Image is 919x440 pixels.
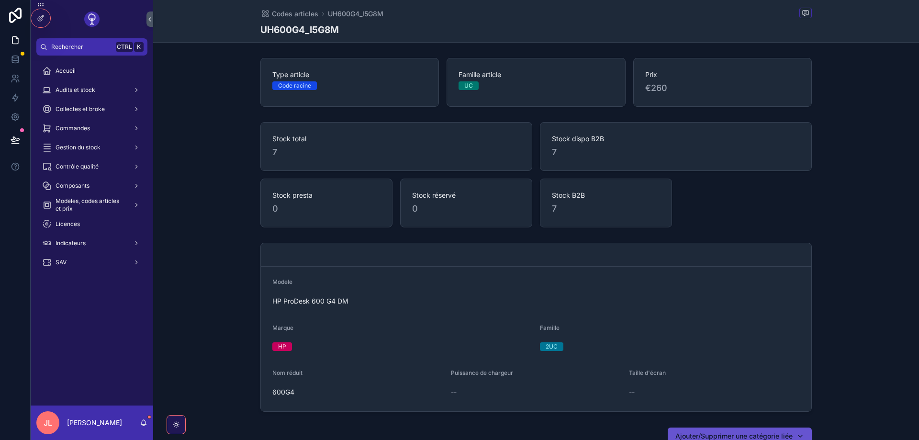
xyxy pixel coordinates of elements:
[56,239,86,247] span: Indicateurs
[56,105,105,113] span: Collectes et broke
[51,43,112,51] span: Rechercher
[552,134,800,144] span: Stock dispo B2B
[36,139,147,156] a: Gestion du stock
[116,42,133,52] span: Ctrl
[272,70,427,79] span: Type article
[272,369,303,376] span: Nom réduit
[36,38,147,56] button: RechercherCtrlK
[31,56,153,283] div: scrollable content
[272,146,520,159] span: 7
[56,124,90,132] span: Commandes
[552,146,800,159] span: 7
[56,259,67,266] span: SAV
[67,418,122,428] p: [PERSON_NAME]
[56,86,95,94] span: Audits et stock
[36,177,147,194] a: Composants
[451,387,457,397] span: --
[272,278,292,285] span: Modele
[36,81,147,99] a: Audits et stock
[272,9,318,19] span: Codes articles
[272,202,381,215] span: 0
[56,220,80,228] span: Licences
[56,182,90,190] span: Composants
[278,81,311,90] div: Code racine
[84,11,100,27] img: App logo
[36,158,147,175] a: Contrôle qualité
[272,134,520,144] span: Stock total
[645,81,800,95] span: €260
[629,369,666,376] span: Taille d'écran
[36,235,147,252] a: Indicateurs
[56,144,101,151] span: Gestion du stock
[272,191,381,200] span: Stock presta
[459,70,613,79] span: Famille article
[412,191,520,200] span: Stock réservé
[36,215,147,233] a: Licences
[135,43,143,51] span: K
[56,197,125,213] span: Modèles, codes articles et prix
[645,70,800,79] span: Prix
[272,296,800,306] span: HP ProDesk 600 G4 DM
[412,202,520,215] span: 0
[552,191,660,200] span: Stock B2B
[629,387,635,397] span: --
[44,417,52,429] span: JL
[552,202,660,215] span: 7
[278,342,286,351] div: HP
[540,324,560,331] span: Famille
[36,254,147,271] a: SAV
[451,369,513,376] span: Puissance de chargeur
[36,101,147,118] a: Collectes et broke
[272,387,443,397] span: 600G4
[260,9,318,19] a: Codes articles
[36,196,147,214] a: Modèles, codes articles et prix
[56,67,76,75] span: Accueil
[260,23,339,36] h1: UH600G4_I5G8M
[546,342,558,351] div: 2UC
[56,163,99,170] span: Contrôle qualité
[36,62,147,79] a: Accueil
[272,324,293,331] span: Marque
[464,81,473,90] div: UC
[328,9,383,19] a: UH600G4_I5G8M
[36,120,147,137] a: Commandes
